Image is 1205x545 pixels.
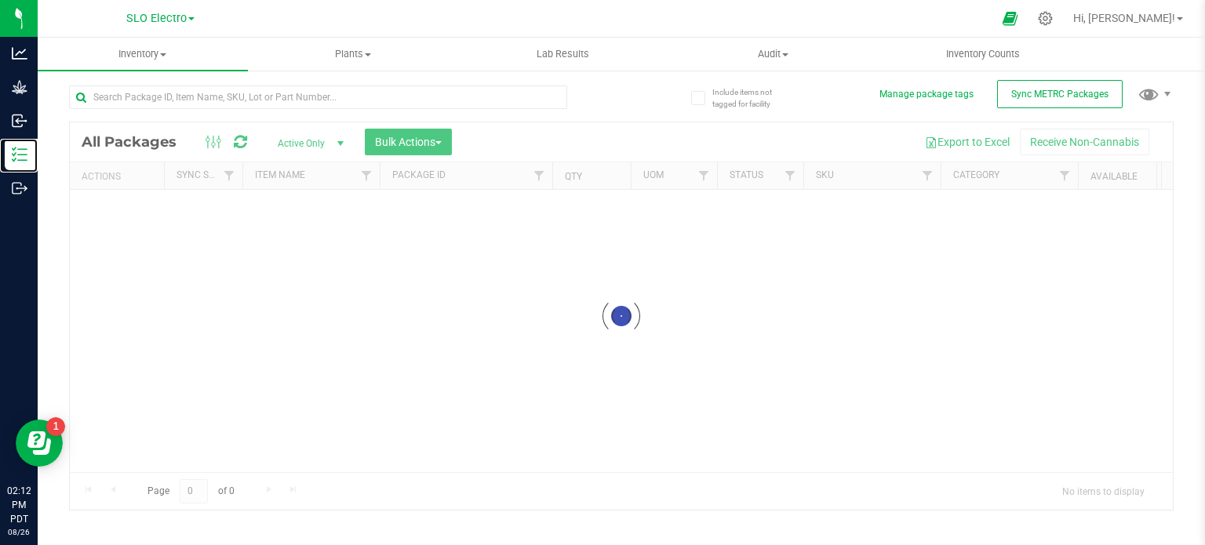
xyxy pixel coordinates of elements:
[12,180,27,196] inline-svg: Outbound
[1011,89,1109,100] span: Sync METRC Packages
[38,38,248,71] a: Inventory
[46,417,65,436] iframe: Resource center unread badge
[878,38,1088,71] a: Inventory Counts
[1036,11,1055,26] div: Manage settings
[12,45,27,61] inline-svg: Analytics
[712,86,791,110] span: Include items not tagged for facility
[38,47,248,61] span: Inventory
[668,47,877,61] span: Audit
[249,47,457,61] span: Plants
[16,420,63,467] iframe: Resource center
[126,12,187,25] span: SLO Electro
[7,526,31,538] p: 08/26
[992,3,1028,34] span: Open Ecommerce Menu
[12,79,27,95] inline-svg: Grow
[1073,12,1175,24] span: Hi, [PERSON_NAME]!
[668,38,878,71] a: Audit
[12,113,27,129] inline-svg: Inbound
[12,147,27,162] inline-svg: Inventory
[997,80,1123,108] button: Sync METRC Packages
[925,47,1041,61] span: Inventory Counts
[248,38,458,71] a: Plants
[879,88,974,101] button: Manage package tags
[515,47,610,61] span: Lab Results
[69,85,567,109] input: Search Package ID, Item Name, SKU, Lot or Part Number...
[7,484,31,526] p: 02:12 PM PDT
[458,38,668,71] a: Lab Results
